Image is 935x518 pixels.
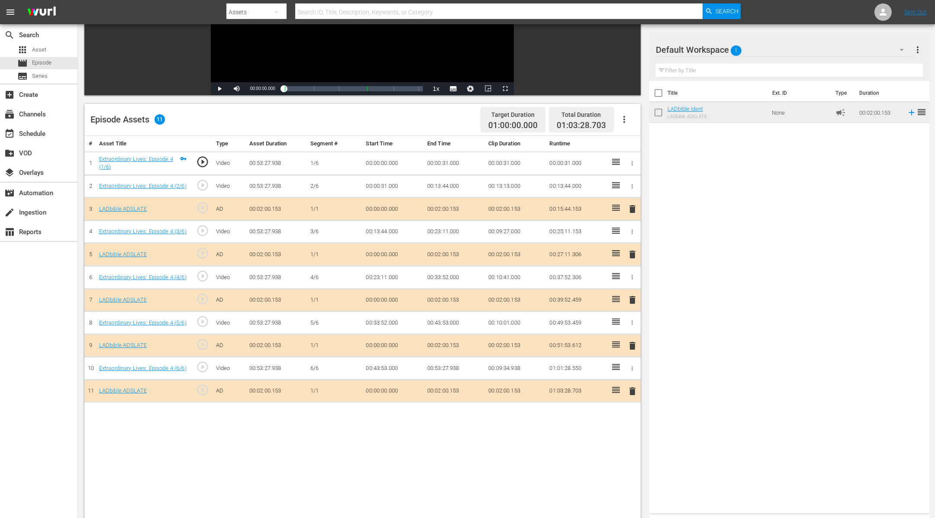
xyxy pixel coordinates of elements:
[485,266,546,289] td: 00:10:41.000
[213,357,246,380] td: Video
[546,357,607,380] td: 01:01:28.550
[213,289,246,312] td: AD
[213,266,246,289] td: Video
[196,155,209,168] span: play_circle_outline
[4,30,15,40] span: Search
[5,7,16,17] span: menu
[246,243,307,266] td: 00:02:00.153
[627,248,638,261] button: delete
[768,102,832,123] td: None
[362,380,423,402] td: 00:00:00.000
[246,357,307,380] td: 00:53:27.938
[84,175,96,198] td: 2
[627,341,638,351] span: delete
[424,380,485,402] td: 00:02:00.153
[250,86,275,91] span: 00:00:00.000
[196,201,209,214] span: play_circle_outline
[627,203,638,216] button: delete
[196,338,209,351] span: play_circle_outline
[546,151,607,175] td: 00:00:31.000
[424,357,485,380] td: 00:53:27.938
[307,357,362,380] td: 6/6
[546,334,607,357] td: 00:51:53.612
[4,148,15,158] span: VOD
[479,82,497,95] button: Picture-in-Picture
[99,228,187,235] a: Extraordinary Lives: Episode 4 (3/6)
[84,136,96,152] th: #
[362,198,423,221] td: 00:00:00.000
[84,380,96,402] td: 11
[445,82,462,95] button: Subtitles
[246,266,307,289] td: 00:53:27.938
[32,58,52,67] span: Episode
[307,266,362,289] td: 4/6
[427,82,445,95] button: Playback Rate
[424,175,485,198] td: 00:13:44.000
[627,295,638,305] span: delete
[196,315,209,328] span: play_circle_outline
[196,224,209,237] span: play_circle_outline
[485,220,546,243] td: 00:09:27.000
[21,2,62,23] img: ans4CAIJ8jUAAAAAAAAAAAAAAAAAAAAAAAAgQb4GAAAAAAAAAAAAAAAAAAAAAAAAJMjXAAAAAAAAAAAAAAAAAAAAAAAAgAT5G...
[246,175,307,198] td: 00:53:27.938
[362,334,423,357] td: 00:00:00.000
[627,249,638,260] span: delete
[90,114,165,125] div: Episode Assets
[17,71,28,81] span: Series
[99,183,187,189] a: Extraordinary Lives: Episode 4 (2/6)
[627,386,638,396] span: delete
[912,45,923,55] span: more_vert
[362,243,423,266] td: 00:00:00.000
[307,380,362,402] td: 1/1
[17,45,28,55] span: Asset
[546,220,607,243] td: 00:25:11.153
[546,266,607,289] td: 00:37:52.306
[424,151,485,175] td: 00:00:31.000
[307,220,362,243] td: 3/6
[307,136,362,152] th: Segment #
[213,334,246,357] td: AD
[546,289,607,312] td: 00:39:52.459
[546,380,607,402] td: 01:03:28.703
[767,81,830,105] th: Ext. ID
[488,121,538,131] span: 01:00:00.000
[485,175,546,198] td: 00:13:13.000
[362,136,423,152] th: Start Time
[907,108,916,117] svg: Add to Episode
[485,136,546,152] th: Clip Duration
[307,312,362,335] td: 5/6
[627,294,638,306] button: delete
[4,207,15,218] span: Ingestion
[84,312,96,335] td: 8
[213,198,246,221] td: AD
[627,204,638,214] span: delete
[99,274,187,280] a: Extraordinary Lives: Episode 4 (4/6)
[99,365,187,371] a: Extraordinary Lives: Episode 4 (6/6)
[213,136,246,152] th: Type
[84,151,96,175] td: 1
[424,289,485,312] td: 00:02:00.153
[84,334,96,357] td: 9
[667,114,707,119] div: LADbible ADSLATE
[485,312,546,335] td: 00:10:01.000
[99,387,147,394] a: LADbible ADSLATE
[96,136,190,152] th: Asset Title
[497,82,514,95] button: Fullscreen
[362,289,423,312] td: 00:00:00.000
[912,39,923,60] button: more_vert
[196,247,209,260] span: play_circle_outline
[424,266,485,289] td: 00:33:52.000
[485,334,546,357] td: 00:02:00.153
[99,206,147,212] a: LADbible ADSLATE
[32,72,48,80] span: Series
[246,136,307,152] th: Asset Duration
[84,198,96,221] td: 3
[307,334,362,357] td: 1/1
[362,357,423,380] td: 00:43:53.000
[213,243,246,266] td: AD
[99,296,147,303] a: LADbible ADSLATE
[557,109,606,121] div: Total Duration
[656,38,912,62] div: Default Workspace
[488,109,538,121] div: Target Duration
[462,82,479,95] button: Jump To Time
